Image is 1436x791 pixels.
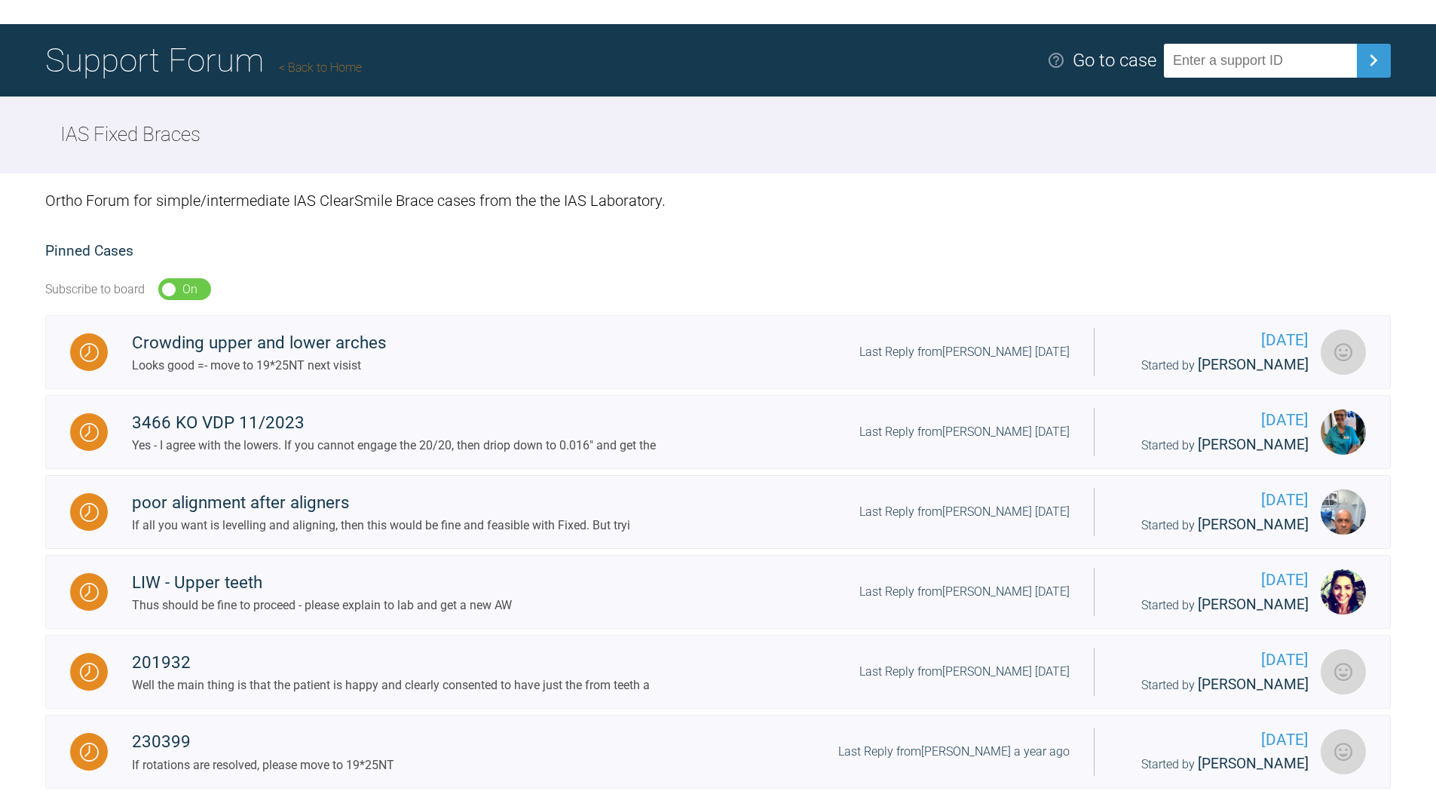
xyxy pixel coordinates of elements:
[1119,753,1309,776] div: Started by
[1198,436,1309,453] span: [PERSON_NAME]
[1119,488,1309,513] span: [DATE]
[1073,46,1156,75] div: Go to case
[859,502,1070,522] div: Last Reply from [PERSON_NAME] [DATE]
[1198,356,1309,373] span: [PERSON_NAME]
[45,240,1391,263] h2: Pinned Cases
[80,423,99,442] img: Waiting
[132,516,630,535] div: If all you want is levelling and aligning, then this would be fine and feasible with Fixed. But tryi
[45,173,1391,228] div: Ortho Forum for simple/intermediate IAS ClearSmile Brace cases from the the IAS Laboratory.
[1198,516,1309,533] span: [PERSON_NAME]
[279,60,362,75] a: Back to Home
[80,663,99,682] img: Waiting
[1119,328,1309,353] span: [DATE]
[1321,330,1366,375] img: Gustaf Blomgren
[132,756,394,775] div: If rotations are resolved, please move to 19*25NT
[45,280,145,299] div: Subscribe to board
[45,395,1391,469] a: Waiting3466 KO VDP 11/2023Yes - I agree with the lowers. If you cannot engage the 20/20, then dri...
[45,715,1391,789] a: Waiting230399If rotations are resolved, please move to 19*25NTLast Reply from[PERSON_NAME] a year...
[859,422,1070,442] div: Last Reply from [PERSON_NAME] [DATE]
[132,649,650,676] div: 201932
[1119,648,1309,673] span: [DATE]
[80,343,99,362] img: Waiting
[132,676,650,695] div: Well the main thing is that the patient is happy and clearly consented to have just the from teeth a
[838,742,1070,762] div: Last Reply from [PERSON_NAME] a year ago
[80,743,99,762] img: Waiting
[1119,568,1309,593] span: [DATE]
[1119,514,1309,537] div: Started by
[132,330,387,357] div: Crowding upper and lower arches
[132,409,656,437] div: 3466 KO VDP 11/2023
[1321,489,1366,535] img: Ivan Yanchev
[1321,729,1366,774] img: Ellen Grontvedt
[1164,44,1357,78] input: Enter a support ID
[1119,593,1309,617] div: Started by
[132,489,630,517] div: poor alignment after aligners
[132,356,387,376] div: Looks good =- move to 19*25NT next visist
[859,342,1070,362] div: Last Reply from [PERSON_NAME] [DATE]
[1119,673,1309,697] div: Started by
[45,555,1391,629] a: WaitingLIW - Upper teethThus should be fine to proceed - please explain to lab and get a new AWLa...
[182,280,197,299] div: On
[80,583,99,602] img: Waiting
[1047,51,1065,69] img: help.e70b9f3d.svg
[859,582,1070,602] div: Last Reply from [PERSON_NAME] [DATE]
[1119,408,1309,433] span: [DATE]
[132,596,512,615] div: Thus should be fine to proceed - please explain to lab and get a new AW
[1198,596,1309,613] span: [PERSON_NAME]
[1119,434,1309,457] div: Started by
[1198,676,1309,693] span: [PERSON_NAME]
[1119,354,1309,377] div: Started by
[60,119,201,151] h2: IAS Fixed Braces
[132,728,394,756] div: 230399
[80,503,99,522] img: Waiting
[1321,409,1366,455] img: Åsa Ulrika Linnea Feneley
[859,662,1070,682] div: Last Reply from [PERSON_NAME] [DATE]
[1198,755,1309,772] span: [PERSON_NAME]
[45,475,1391,549] a: Waitingpoor alignment after alignersIf all you want is levelling and aligning, then this would be...
[132,569,512,596] div: LIW - Upper teeth
[45,635,1391,709] a: Waiting201932Well the main thing is that the patient is happy and clearly consented to have just ...
[132,436,656,455] div: Yes - I agree with the lowers. If you cannot engage the 20/20, then driop down to 0.016" and get the
[1119,728,1309,753] span: [DATE]
[1361,48,1385,72] img: chevronRight.28bd32b0.svg
[45,34,362,87] h1: Support Forum
[1321,569,1366,615] img: Sahar Dadras
[1321,649,1366,694] img: Ellen Grontvedt
[45,315,1391,389] a: WaitingCrowding upper and lower archesLooks good =- move to 19*25NT next visistLast Reply from[PE...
